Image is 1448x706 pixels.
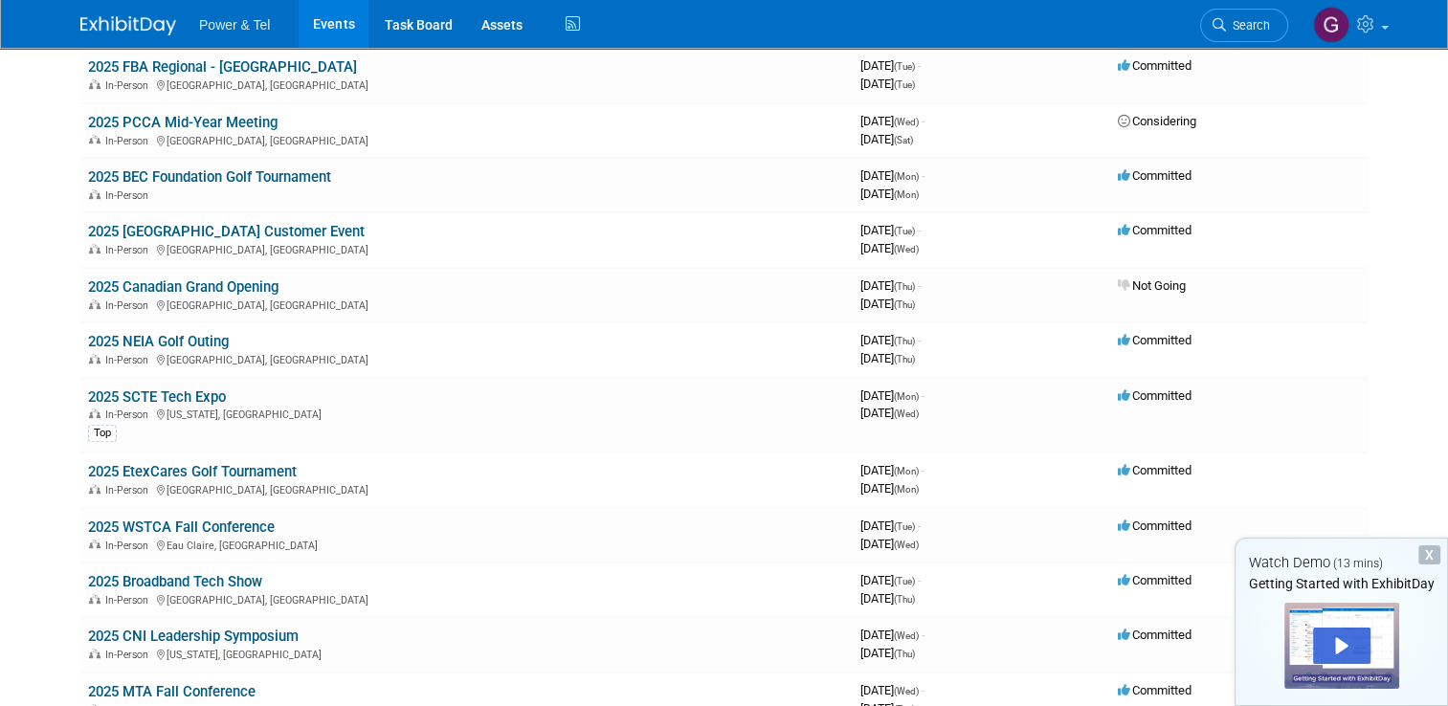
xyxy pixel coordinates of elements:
[1313,628,1370,664] div: Play
[894,244,919,254] span: (Wed)
[1236,553,1447,573] div: Watch Demo
[1226,18,1270,33] span: Search
[105,354,154,366] span: In-Person
[894,354,915,364] span: (Thu)
[89,540,100,549] img: In-Person Event
[894,61,915,72] span: (Tue)
[89,244,100,254] img: In-Person Event
[860,537,919,551] span: [DATE]
[89,484,100,494] img: In-Person Event
[1236,574,1447,593] div: Getting Started with ExhibitDay
[894,649,915,659] span: (Thu)
[105,299,154,312] span: In-Person
[89,135,100,144] img: In-Person Event
[105,649,154,661] span: In-Person
[918,573,921,587] span: -
[894,171,919,182] span: (Mon)
[88,278,278,296] a: 2025 Canadian Grand Opening
[1418,545,1440,564] div: Dismiss
[1118,333,1192,347] span: Committed
[860,683,924,697] span: [DATE]
[922,628,924,642] span: -
[894,117,919,127] span: (Wed)
[88,223,365,240] a: 2025 [GEOGRAPHIC_DATA] Customer Event
[88,573,262,590] a: 2025 Broadband Tech Show
[1200,9,1288,42] a: Search
[89,299,100,309] img: In-Person Event
[894,466,919,476] span: (Mon)
[1118,683,1192,697] span: Committed
[1333,557,1383,570] span: (13 mins)
[88,591,845,607] div: [GEOGRAPHIC_DATA], [GEOGRAPHIC_DATA]
[88,114,278,131] a: 2025 PCCA Mid-Year Meeting
[894,576,915,586] span: (Tue)
[88,518,275,536] a: 2025 WSTCA Fall Conference
[918,58,921,73] span: -
[860,591,915,606] span: [DATE]
[860,333,921,347] span: [DATE]
[860,77,915,91] span: [DATE]
[894,226,915,236] span: (Tue)
[860,351,915,365] span: [DATE]
[105,594,154,607] span: In-Person
[89,189,100,199] img: In-Person Event
[1118,463,1192,477] span: Committed
[894,408,919,419] span: (Wed)
[89,408,100,418] img: In-Person Event
[894,135,913,145] span: (Sat)
[918,278,921,293] span: -
[105,540,154,552] span: In-Person
[105,79,154,92] span: In-Person
[88,463,297,480] a: 2025 EtexCares Golf Tournament
[860,58,921,73] span: [DATE]
[1118,168,1192,183] span: Committed
[860,646,915,660] span: [DATE]
[860,628,924,642] span: [DATE]
[88,297,845,312] div: [GEOGRAPHIC_DATA], [GEOGRAPHIC_DATA]
[860,573,921,587] span: [DATE]
[860,297,915,311] span: [DATE]
[88,537,845,552] div: Eau Claire, [GEOGRAPHIC_DATA]
[918,518,921,533] span: -
[894,299,915,310] span: (Thu)
[894,521,915,532] span: (Tue)
[88,58,357,76] a: 2025 FBA Regional - [GEOGRAPHIC_DATA]
[89,354,100,364] img: In-Person Event
[88,481,845,496] div: [GEOGRAPHIC_DATA], [GEOGRAPHIC_DATA]
[860,168,924,183] span: [DATE]
[105,484,154,496] span: In-Person
[88,628,299,645] a: 2025 CNI Leadership Symposium
[860,223,921,237] span: [DATE]
[894,630,919,641] span: (Wed)
[894,540,919,550] span: (Wed)
[1118,114,1196,128] span: Considering
[80,16,176,35] img: ExhibitDay
[860,481,919,496] span: [DATE]
[894,484,919,495] span: (Mon)
[860,187,919,201] span: [DATE]
[88,425,117,442] div: Top
[922,463,924,477] span: -
[860,463,924,477] span: [DATE]
[894,281,915,292] span: (Thu)
[918,223,921,237] span: -
[894,594,915,605] span: (Thu)
[1118,518,1192,533] span: Committed
[88,333,229,350] a: 2025 NEIA Golf Outing
[88,351,845,366] div: [GEOGRAPHIC_DATA], [GEOGRAPHIC_DATA]
[860,406,919,420] span: [DATE]
[922,114,924,128] span: -
[894,79,915,90] span: (Tue)
[105,408,154,421] span: In-Person
[88,406,845,421] div: [US_STATE], [GEOGRAPHIC_DATA]
[860,388,924,403] span: [DATE]
[860,241,919,255] span: [DATE]
[88,132,845,147] div: [GEOGRAPHIC_DATA], [GEOGRAPHIC_DATA]
[1118,58,1192,73] span: Committed
[105,244,154,256] span: In-Person
[1118,628,1192,642] span: Committed
[88,388,226,406] a: 2025 SCTE Tech Expo
[88,241,845,256] div: [GEOGRAPHIC_DATA], [GEOGRAPHIC_DATA]
[894,391,919,402] span: (Mon)
[922,683,924,697] span: -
